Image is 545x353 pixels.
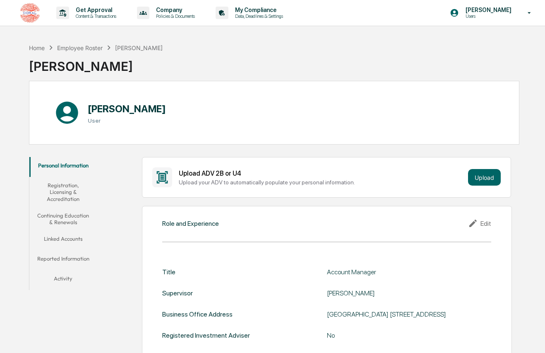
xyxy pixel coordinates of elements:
div: [PERSON_NAME] [29,52,163,74]
p: Policies & Documents [149,13,199,19]
img: logo [20,3,40,23]
div: Upload ADV 2B or U4 [179,169,465,177]
div: Title [162,268,175,276]
div: Edit [468,218,491,228]
div: Role and Experience [162,220,219,227]
p: Company [149,7,199,13]
h1: [PERSON_NAME] [88,103,166,115]
div: [PERSON_NAME] [327,289,491,297]
button: Linked Accounts [29,230,98,250]
p: My Compliance [228,7,287,13]
div: [PERSON_NAME] [115,44,163,51]
p: Content & Transactions [69,13,120,19]
div: secondary tabs example [29,157,98,290]
div: Upload your ADV to automatically populate your personal information. [179,179,465,186]
div: Supervisor [162,289,193,297]
div: Employee Roster [57,44,103,51]
button: Activity [29,270,98,290]
div: Business Office Address [162,310,233,318]
div: Registered Investment Adviser [162,331,250,339]
div: No [327,331,491,339]
p: [PERSON_NAME] [459,7,516,13]
div: Home [29,44,45,51]
p: Get Approval [69,7,120,13]
button: Reported Information [29,250,98,270]
h3: User [88,117,166,124]
button: Personal Information [29,157,98,177]
button: Upload [468,169,501,186]
div: Account Manager [327,268,491,276]
p: Users [459,13,516,19]
iframe: Open customer support [519,326,541,348]
button: Continuing Education & Renewals [29,207,98,231]
button: Registration, Licensing & Accreditation [29,177,98,207]
div: [GEOGRAPHIC_DATA] [STREET_ADDRESS] [327,310,491,318]
p: Data, Deadlines & Settings [228,13,287,19]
